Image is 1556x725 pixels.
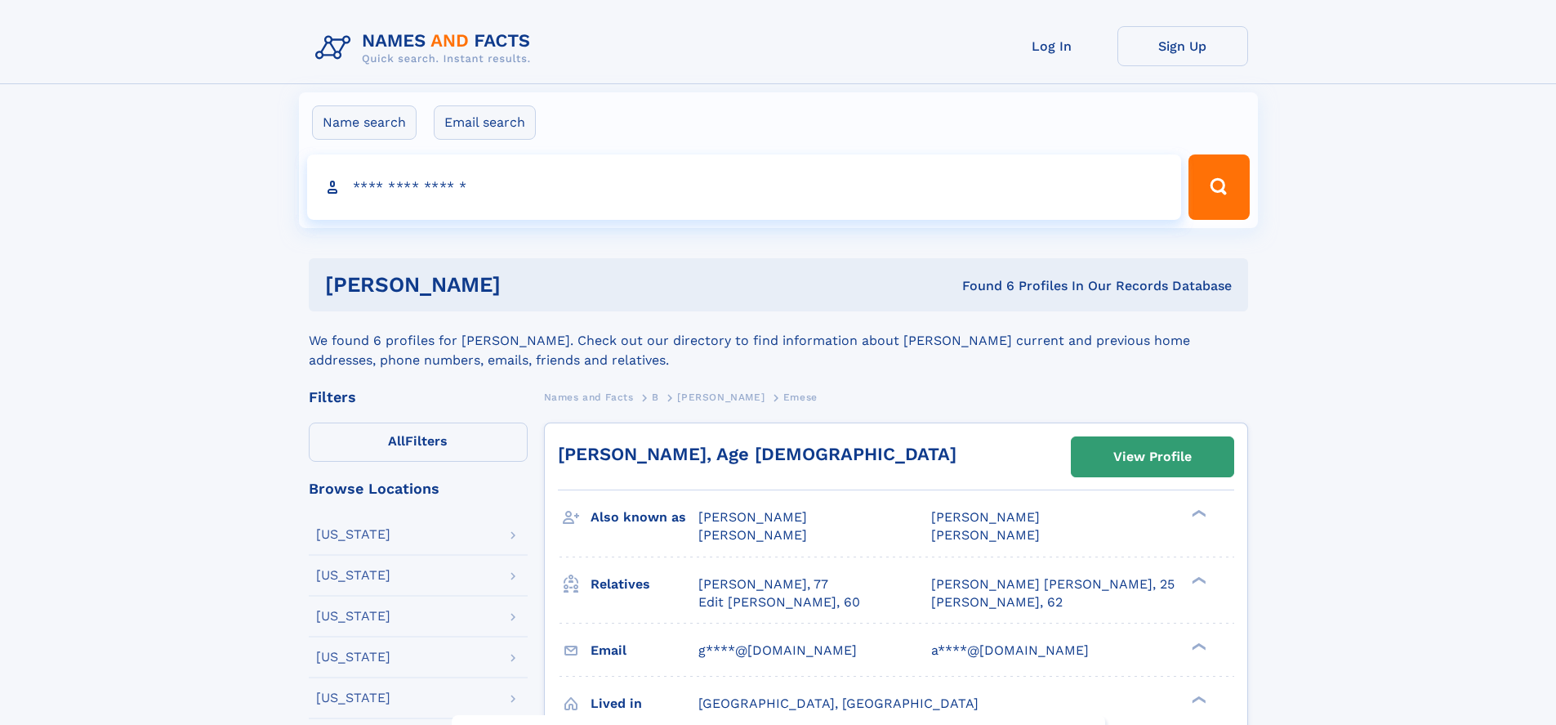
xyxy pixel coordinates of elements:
div: [US_STATE] [316,528,390,541]
span: [PERSON_NAME] [698,509,807,525]
span: [PERSON_NAME] [677,392,765,403]
a: Names and Facts [544,387,634,407]
span: B [652,392,659,403]
div: ❯ [1188,641,1207,651]
h3: Email [591,637,698,665]
h3: Also known as [591,503,698,531]
h3: Relatives [591,571,698,598]
a: Log In [987,26,1117,66]
div: Filters [309,390,528,405]
a: [PERSON_NAME], Age [DEMOGRAPHIC_DATA] [558,444,956,464]
span: Emese [783,392,818,403]
div: [US_STATE] [316,651,390,664]
div: View Profile [1113,438,1192,476]
span: [PERSON_NAME] [931,527,1040,543]
div: We found 6 profiles for [PERSON_NAME]. Check out our directory to find information about [PERSON_... [309,311,1248,370]
div: ❯ [1188,694,1207,705]
a: [PERSON_NAME], 77 [698,575,828,593]
button: Search Button [1188,154,1249,220]
span: All [388,433,405,449]
input: search input [307,154,1182,220]
a: [PERSON_NAME] [677,387,765,407]
label: Name search [312,105,417,140]
a: View Profile [1072,437,1233,477]
div: ❯ [1188,575,1207,585]
div: [US_STATE] [316,691,390,705]
a: Edit [PERSON_NAME], 60 [698,593,860,611]
div: ❯ [1188,508,1207,519]
div: Browse Locations [309,481,528,496]
img: Logo Names and Facts [309,26,544,70]
h3: Lived in [591,690,698,718]
label: Filters [309,423,528,462]
a: [PERSON_NAME] [PERSON_NAME], 25 [931,575,1175,593]
span: [PERSON_NAME] [931,509,1040,525]
h1: [PERSON_NAME] [325,275,732,295]
div: Found 6 Profiles In Our Records Database [731,277,1232,295]
div: [US_STATE] [316,569,390,582]
label: Email search [434,105,536,140]
div: [US_STATE] [316,610,390,623]
span: [PERSON_NAME] [698,527,807,543]
span: [GEOGRAPHIC_DATA], [GEOGRAPHIC_DATA] [698,696,979,711]
a: Sign Up [1117,26,1248,66]
a: B [652,387,659,407]
a: [PERSON_NAME], 62 [931,593,1063,611]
